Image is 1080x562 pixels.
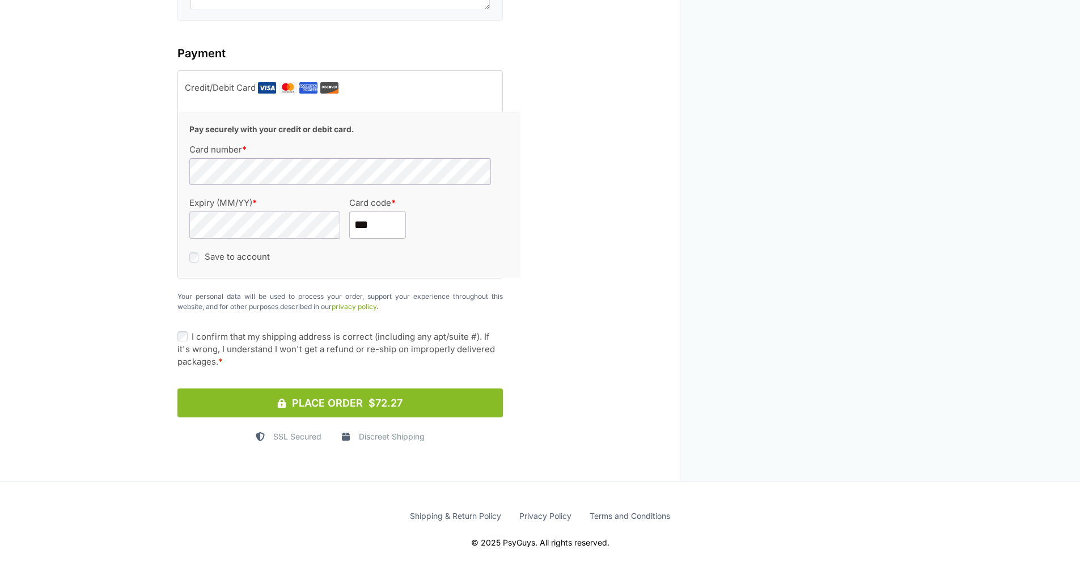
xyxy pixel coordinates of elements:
input: I confirm that my shipping address is correct (including any apt/suite #). If it's wrong, I under... [177,331,188,341]
h3: Payment [177,45,503,62]
a: privacy policy [332,302,376,311]
label: Card number [189,145,477,154]
span: Discreet Shipping [359,430,425,442]
label: Save to account [205,251,270,262]
img: Discover [320,82,338,94]
img: Mastercard [279,82,297,94]
a: Privacy Policy [519,510,571,522]
b: Pay securely with your credit or debit card. [189,125,354,134]
label: Expiry (MM/YY) [189,198,333,207]
button: Place Order $72.27 [177,388,503,417]
p: Your personal data will be used to process your order, support your experience throughout this we... [177,291,503,312]
a: Terms and Conditions​ [590,510,670,522]
label: I confirm that my shipping address is correct (including any apt/suite #). If it's wrong, I under... [177,331,503,368]
span: SSL Secured [273,430,321,442]
label: Credit/Debit Card [185,79,481,96]
a: Shipping & Return Policy [410,510,501,522]
label: Card code [349,198,493,207]
img: Visa [258,82,276,94]
p: © 2025 PsyGuys. All rights reserved.​ [217,539,863,547]
img: Amex [299,82,317,94]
